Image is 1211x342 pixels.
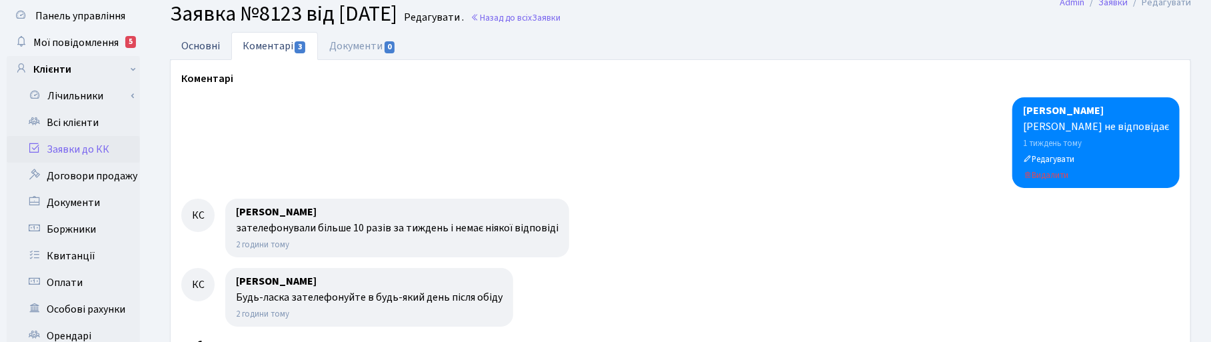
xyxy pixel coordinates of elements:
a: Клієнти [7,56,140,83]
a: Договори продажу [7,163,140,189]
small: 2 години тому [236,239,289,251]
span: Мої повідомлення [33,35,119,50]
div: [PERSON_NAME] не відповідає [1023,119,1169,135]
label: Коментарі [181,71,233,87]
span: 0 [385,41,395,53]
a: Боржники [7,216,140,243]
small: Редагувати [1023,153,1074,165]
small: Видалити [1023,169,1068,181]
a: Особові рахунки [7,296,140,323]
a: Редагувати [1023,151,1074,166]
div: [PERSON_NAME] [236,204,559,220]
a: Документи [7,189,140,216]
div: [PERSON_NAME] [236,273,503,289]
small: 2 години тому [236,308,289,320]
span: 3 [295,41,305,53]
a: Видалити [1023,167,1068,182]
small: 1 тиждень тому [1023,137,1082,149]
span: Панель управління [35,9,125,23]
a: Всі клієнти [7,109,140,136]
div: КС [181,268,215,301]
a: Оплати [7,269,140,296]
body: Rich Text Area. Press ALT-0 for help. [11,11,986,25]
a: Квитанції [7,243,140,269]
div: зателефонували більше 10 разів за тиждень і немає ніякої відповіді [236,220,559,236]
a: Коментарі [231,32,318,60]
a: Заявки до КК [7,136,140,163]
div: 5 [125,36,136,48]
a: Основні [170,32,231,59]
div: Будь-ласка зателефонуйте в будь-який день після обіду [236,289,503,305]
span: Заявки [532,11,561,24]
a: Мої повідомлення5 [7,29,140,56]
a: Документи [318,32,407,60]
a: Назад до всіхЗаявки [471,11,561,24]
div: [PERSON_NAME] [1023,103,1169,119]
div: КС [181,199,215,232]
small: Редагувати . [401,11,464,24]
a: Панель управління [7,3,140,29]
a: Лічильники [15,83,140,109]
